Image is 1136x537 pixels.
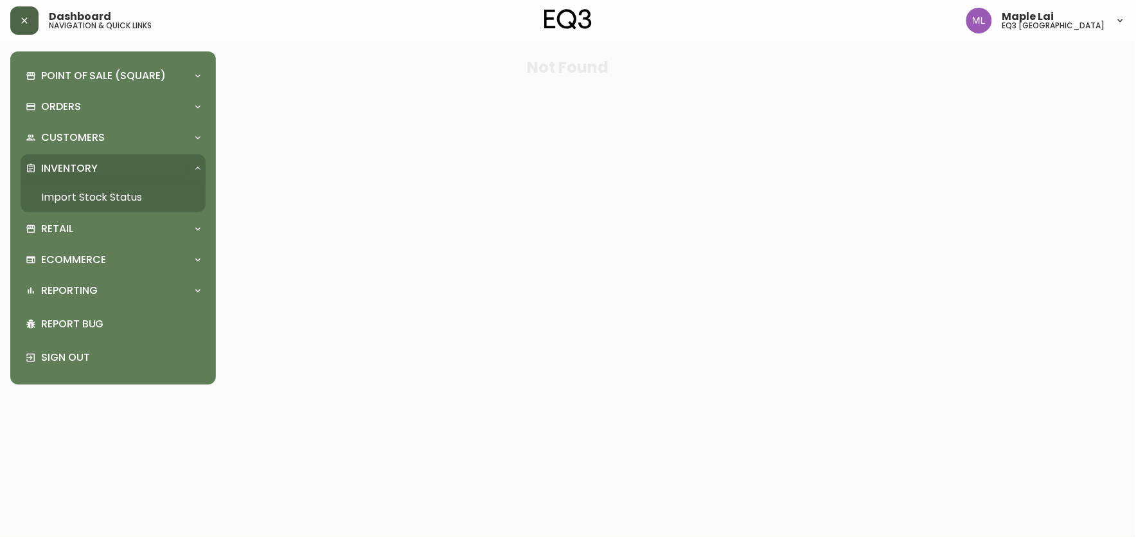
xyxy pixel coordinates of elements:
div: Retail [21,215,206,243]
p: Sign Out [41,350,200,365]
p: Ecommerce [41,253,106,267]
div: Report Bug [21,307,206,341]
p: Inventory [41,161,98,176]
img: logo [544,9,592,30]
span: Maple Lai [1002,12,1054,22]
div: Inventory [21,154,206,183]
span: Dashboard [49,12,111,22]
div: Sign Out [21,341,206,374]
div: Orders [21,93,206,121]
div: Point of Sale (Square) [21,62,206,90]
img: 61e28cffcf8cc9f4e300d877dd684943 [966,8,992,33]
div: Reporting [21,277,206,305]
div: Ecommerce [21,246,206,274]
p: Point of Sale (Square) [41,69,166,83]
h5: eq3 [GEOGRAPHIC_DATA] [1002,22,1105,30]
div: Customers [21,123,206,152]
p: Report Bug [41,317,200,331]
p: Retail [41,222,73,236]
h5: navigation & quick links [49,22,152,30]
p: Reporting [41,284,98,298]
a: Import Stock Status [21,183,206,212]
p: Customers [41,131,105,145]
p: Orders [41,100,81,114]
